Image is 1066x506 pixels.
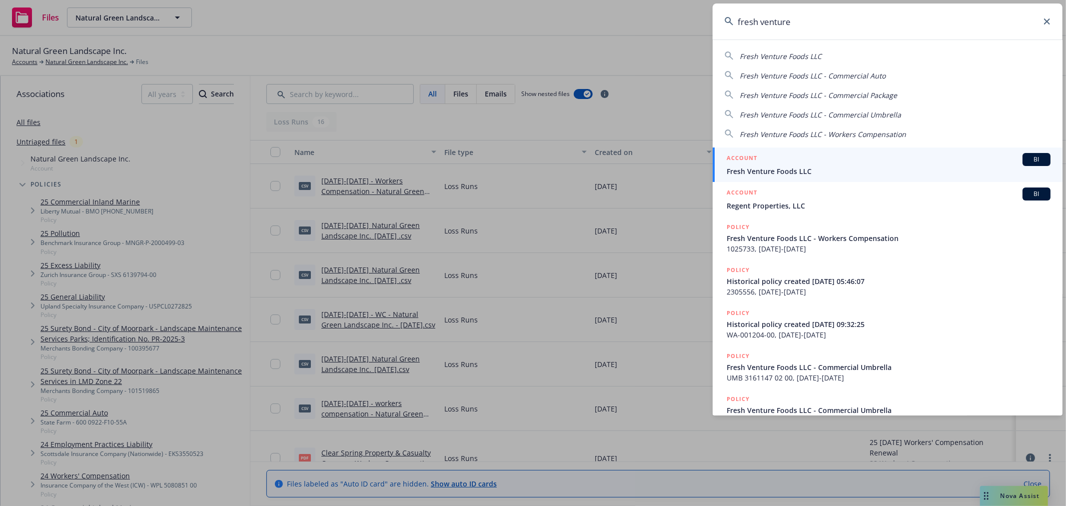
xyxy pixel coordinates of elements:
span: Fresh Venture Foods LLC - Workers Compensation [727,233,1051,243]
a: POLICYHistorical policy created [DATE] 05:46:072305556, [DATE]-[DATE] [713,259,1063,302]
h5: POLICY [727,265,750,275]
span: Fresh Venture Foods LLC - Commercial Umbrella [740,110,901,119]
span: WA-001204-00, [DATE]-[DATE] [727,329,1051,340]
a: POLICYFresh Venture Foods LLC - Workers Compensation1025733, [DATE]-[DATE] [713,216,1063,259]
span: Fresh Venture Foods LLC - Commercial Umbrella [727,362,1051,372]
h5: ACCOUNT [727,187,757,199]
a: POLICYHistorical policy created [DATE] 09:32:25WA-001204-00, [DATE]-[DATE] [713,302,1063,345]
span: Regent Properties, LLC [727,200,1051,211]
input: Search... [713,3,1063,39]
a: ACCOUNTBIFresh Venture Foods LLC [713,147,1063,182]
span: Fresh Venture Foods LLC - Commercial Package [740,90,897,100]
span: BI [1027,155,1047,164]
span: Historical policy created [DATE] 05:46:07 [727,276,1051,286]
a: POLICYFresh Venture Foods LLC - Commercial UmbrellaUMB 3161147 02 00, [DATE]-[DATE] [713,345,1063,388]
span: 2305556, [DATE]-[DATE] [727,286,1051,297]
h5: POLICY [727,222,750,232]
span: BI [1027,189,1047,198]
a: POLICYFresh Venture Foods LLC - Commercial Umbrella [713,388,1063,431]
h5: POLICY [727,308,750,318]
h5: ACCOUNT [727,153,757,165]
h5: POLICY [727,351,750,361]
span: Fresh Venture Foods LLC [727,166,1051,176]
span: UMB 3161147 02 00, [DATE]-[DATE] [727,372,1051,383]
h5: POLICY [727,394,750,404]
a: ACCOUNTBIRegent Properties, LLC [713,182,1063,216]
span: Fresh Venture Foods LLC - Commercial Umbrella [727,405,1051,415]
span: Fresh Venture Foods LLC - Commercial Auto [740,71,886,80]
span: Fresh Venture Foods LLC [740,51,822,61]
span: Historical policy created [DATE] 09:32:25 [727,319,1051,329]
span: 1025733, [DATE]-[DATE] [727,243,1051,254]
span: Fresh Venture Foods LLC - Workers Compensation [740,129,906,139]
